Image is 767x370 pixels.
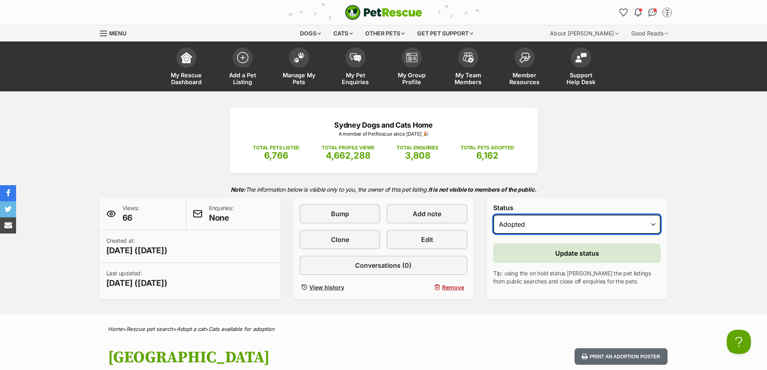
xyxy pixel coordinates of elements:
[300,256,467,275] a: Conversations (0)
[209,212,234,223] span: None
[421,235,433,244] span: Edit
[237,52,248,63] img: add-pet-listing-icon-0afa8454b4691262ce3f59096e99ab1cd57d4a30225e0717b998d2c9b9846f56.svg
[463,52,474,63] img: team-members-icon-5396bd8760b3fe7c0b43da4ab00e1e3bb1a5d9ba89233759b79545d2d3fc5d0d.svg
[442,283,464,291] span: Remove
[397,144,438,151] p: TOTAL ENQUIRIES
[108,326,123,332] a: Home
[300,281,380,293] a: View history
[106,269,167,289] p: Last updated:
[661,6,674,19] button: My account
[345,5,422,20] a: PetRescue
[242,120,525,130] p: Sydney Dogs and Cats Home
[181,52,192,63] img: dashboard-icon-eb2f2d2d3e046f16d808141f083e7271f6b2e854fb5c12c21221c1fb7104beca.svg
[122,204,139,223] p: Views:
[281,72,317,85] span: Manage My Pets
[109,30,126,37] span: Menu
[450,72,486,85] span: My Team Members
[253,144,300,151] p: TOTAL PETS LISTED
[294,25,327,41] div: Dogs
[345,5,422,20] img: logo-cat-932fe2b9b8326f06289b0f2fb663e598f794de774fb13d1741a6617ecf9a85b4.svg
[327,43,384,91] a: My Pet Enquiries
[242,130,525,138] p: A member of PetRescue since [DATE] 🎉
[271,43,327,91] a: Manage My Pets
[575,348,667,365] button: Print an adoption poster
[387,281,467,293] button: Remove
[555,248,599,258] span: Update status
[328,25,358,41] div: Cats
[209,204,234,223] p: Enquiries:
[100,181,668,198] p: The information below is visible only to you, the owner of this pet listing.
[727,330,751,354] iframe: Help Scout Beacon - Open
[300,204,380,223] a: Bump
[648,8,657,17] img: chat-41dd97257d64d25036548639549fe6c8038ab92f7586957e7f3b1b290dea8141.svg
[158,43,215,91] a: My Rescue Dashboard
[384,43,440,91] a: My Group Profile
[617,6,674,19] ul: Account quick links
[387,230,467,249] a: Edit
[563,72,599,85] span: Support Help Desk
[88,326,680,332] div: > > >
[337,72,374,85] span: My Pet Enquiries
[360,25,410,41] div: Other pets
[106,245,167,256] span: [DATE] ([DATE])
[100,25,132,40] a: Menu
[231,186,246,193] strong: Note:
[544,25,624,41] div: About [PERSON_NAME]
[663,8,671,17] img: Sydney Dogs and Cats Home profile pic
[413,209,441,219] span: Add note
[461,144,514,151] p: TOTAL PETS ADOPTED
[646,6,659,19] a: Conversations
[177,326,205,332] a: Adopt a cat
[225,72,261,85] span: Add a Pet Listing
[326,150,370,161] span: 4,662,288
[300,230,380,249] a: Clone
[493,204,661,211] label: Status
[394,72,430,85] span: My Group Profile
[635,8,641,17] img: notifications-46538b983faf8c2785f20acdc204bb7945ddae34d4c08c2a6579f10ce5e182be.svg
[331,209,349,219] span: Bump
[264,150,288,161] span: 6,766
[387,204,467,223] a: Add note
[331,235,349,244] span: Clone
[209,326,275,332] a: Cats available for adoption
[428,186,537,193] strong: It is not visible to members of the public.
[106,237,167,256] p: Created at:
[617,6,630,19] a: Favourites
[215,43,271,91] a: Add a Pet Listing
[411,25,479,41] div: Get pet support
[106,277,167,289] span: [DATE] ([DATE])
[406,53,418,62] img: group-profile-icon-3fa3cf56718a62981997c0bc7e787c4b2cf8bcc04b72c1350f741eb67cf2f40e.svg
[553,43,609,91] a: Support Help Desk
[126,326,173,332] a: Rescue pet search
[122,212,139,223] span: 66
[476,150,498,161] span: 6,162
[493,244,661,263] button: Update status
[440,43,496,91] a: My Team Members
[108,348,449,367] h1: [GEOGRAPHIC_DATA]
[507,72,543,85] span: Member Resources
[632,6,645,19] button: Notifications
[405,150,430,161] span: 3,808
[355,260,411,270] span: Conversations (0)
[322,144,374,151] p: TOTAL PROFILE VIEWS
[519,52,530,63] img: member-resources-icon-8e73f808a243e03378d46382f2149f9095a855e16c252ad45f914b54edf8863c.svg
[309,283,344,291] span: View history
[168,72,205,85] span: My Rescue Dashboard
[496,43,553,91] a: Member Resources
[350,53,361,62] img: pet-enquiries-icon-7e3ad2cf08bfb03b45e93fb7055b45f3efa6380592205ae92323e6603595dc1f.svg
[294,52,305,63] img: manage-my-pets-icon-02211641906a0b7f246fdf0571729dbe1e7629f14944591b6c1af311fb30b64b.svg
[493,269,661,285] p: Tip: using the on hold status [PERSON_NAME] the pet listings from public searches and close off e...
[626,25,674,41] div: Good Reads
[575,53,587,62] img: help-desk-icon-fdf02630f3aa405de69fd3d07c3f3aa587a6932b1a1747fa1d2bba05be0121f9.svg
